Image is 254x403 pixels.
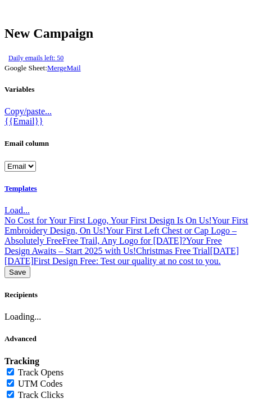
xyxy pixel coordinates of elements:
label: Track Clicks [18,390,64,400]
a: Templates [4,184,37,192]
a: First Design Free: Test our quality at no cost to you. [34,256,221,266]
span: Daily emails left: 50 [4,51,67,65]
a: Daily emails left: 50 [4,53,67,62]
a: Load... [4,205,30,215]
h5: Advanced [4,334,250,343]
h5: Variables [4,85,250,94]
a: Copy/paste... [4,106,52,116]
button: Save [4,266,30,278]
a: {{Email}} [4,117,43,126]
a: Christmas Free Trial [136,246,210,256]
h5: Email column [4,139,250,148]
h5: Recipients [4,290,250,299]
strong: Tracking [4,356,39,366]
label: UTM Codes [18,379,63,388]
a: [DATE][DATE] [4,246,239,266]
a: Free Trail, Any Logo for [DATE]? [62,236,186,245]
h2: New Campaign [4,26,250,41]
label: Track Opens [18,368,64,377]
small: Google Sheet: [4,64,81,72]
a: Your Free Design Awaits – Start 2025 with Us! [4,236,222,256]
a: Your First Embroidery Design, On Us! [4,216,248,235]
div: Loading... [4,290,250,322]
a: Your First Left Chest or Cap Logo – Absolutely Free [4,226,237,245]
iframe: Chat Widget [198,349,254,403]
a: MergeMail [47,64,81,72]
a: No Cost for Your First Logo, Your First Design Is On Us! [4,216,212,225]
